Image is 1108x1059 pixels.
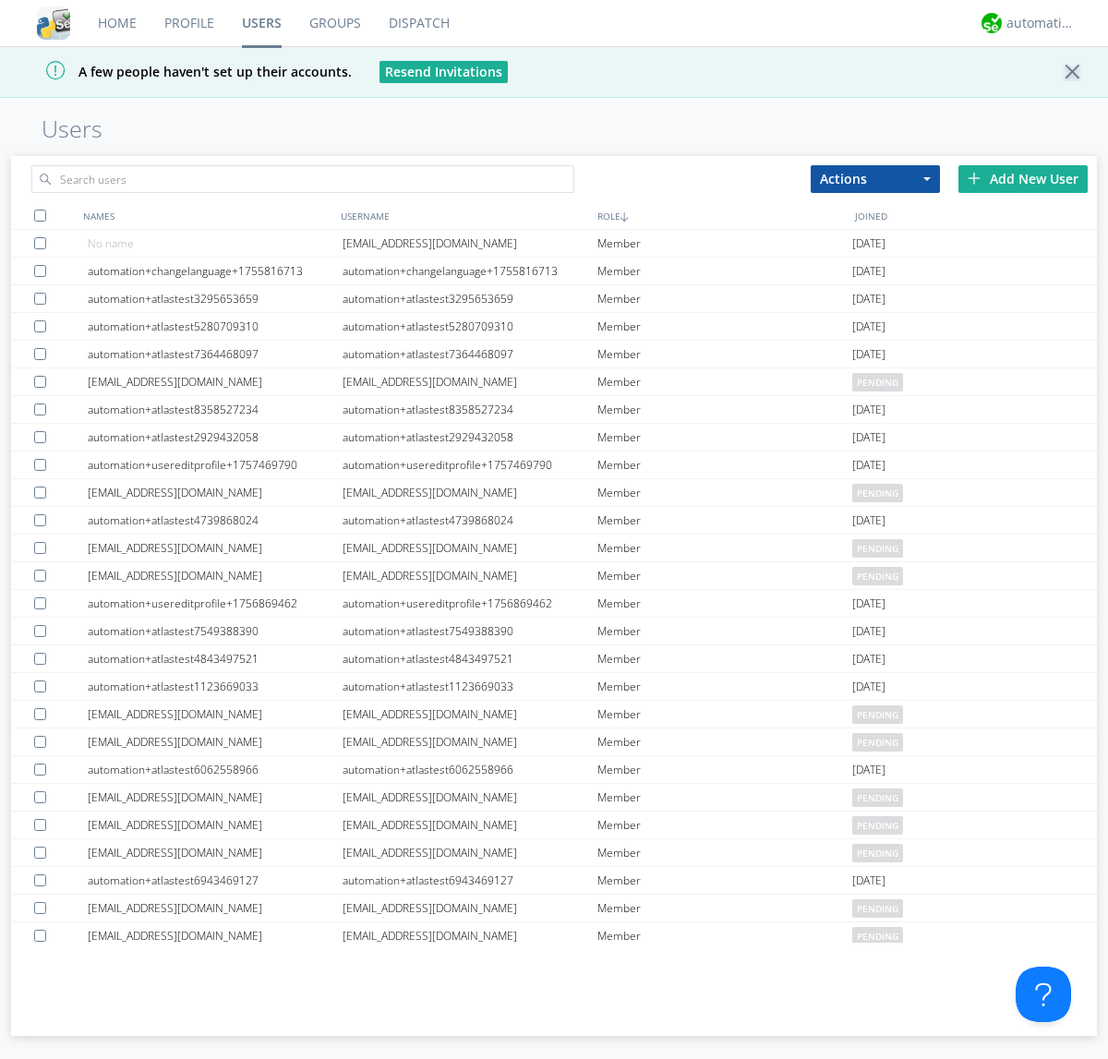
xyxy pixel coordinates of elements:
[343,895,597,921] div: [EMAIL_ADDRESS][DOMAIN_NAME]
[14,63,352,80] span: A few people haven't set up their accounts.
[343,728,597,755] div: [EMAIL_ADDRESS][DOMAIN_NAME]
[11,451,1097,479] a: automation+usereditprofile+1757469790automation+usereditprofile+1757469790Member[DATE]
[88,618,343,644] div: automation+atlastest7549388390
[597,867,852,894] div: Member
[11,507,1097,535] a: automation+atlastest4739868024automation+atlastest4739868024Member[DATE]
[597,673,852,700] div: Member
[852,285,885,313] span: [DATE]
[852,230,885,258] span: [DATE]
[343,396,597,423] div: automation+atlastest8358527234
[597,424,852,451] div: Member
[852,645,885,673] span: [DATE]
[597,895,852,921] div: Member
[11,368,1097,396] a: [EMAIL_ADDRESS][DOMAIN_NAME][EMAIL_ADDRESS][DOMAIN_NAME]Memberpending
[88,235,134,251] span: No name
[88,645,343,672] div: automation+atlastest4843497521
[811,165,940,193] button: Actions
[343,673,597,700] div: automation+atlastest1123669033
[852,341,885,368] span: [DATE]
[597,258,852,284] div: Member
[597,451,852,478] div: Member
[852,484,903,502] span: pending
[88,784,343,811] div: [EMAIL_ADDRESS][DOMAIN_NAME]
[11,756,1097,784] a: automation+atlastest6062558966automation+atlastest6062558966Member[DATE]
[597,507,852,534] div: Member
[597,535,852,561] div: Member
[343,451,597,478] div: automation+usereditprofile+1757469790
[958,165,1088,193] div: Add New User
[597,396,852,423] div: Member
[852,258,885,285] span: [DATE]
[88,424,343,451] div: automation+atlastest2929432058
[852,673,885,701] span: [DATE]
[343,590,597,617] div: automation+usereditprofile+1756869462
[343,258,597,284] div: automation+changelanguage+1755816713
[11,230,1097,258] a: No name[EMAIL_ADDRESS][DOMAIN_NAME]Member[DATE]
[852,451,885,479] span: [DATE]
[597,230,852,257] div: Member
[597,479,852,506] div: Member
[88,535,343,561] div: [EMAIL_ADDRESS][DOMAIN_NAME]
[88,590,343,617] div: automation+usereditprofile+1756869462
[88,507,343,534] div: automation+atlastest4739868024
[852,313,885,341] span: [DATE]
[1006,14,1076,32] div: automation+atlas
[11,535,1097,562] a: [EMAIL_ADDRESS][DOMAIN_NAME][EMAIL_ADDRESS][DOMAIN_NAME]Memberpending
[597,922,852,949] div: Member
[88,396,343,423] div: automation+atlastest8358527234
[343,313,597,340] div: automation+atlastest5280709310
[982,13,1002,33] img: d2d01cd9b4174d08988066c6d424eccd
[11,313,1097,341] a: automation+atlastest5280709310automation+atlastest5280709310Member[DATE]
[343,701,597,728] div: [EMAIL_ADDRESS][DOMAIN_NAME]
[597,645,852,672] div: Member
[88,673,343,700] div: automation+atlastest1123669033
[343,341,597,367] div: automation+atlastest7364468097
[88,313,343,340] div: automation+atlastest5280709310
[88,922,343,949] div: [EMAIL_ADDRESS][DOMAIN_NAME]
[336,202,594,229] div: USERNAME
[597,618,852,644] div: Member
[343,562,597,589] div: [EMAIL_ADDRESS][DOMAIN_NAME]
[850,202,1108,229] div: JOINED
[88,258,343,284] div: automation+changelanguage+1755816713
[343,368,597,395] div: [EMAIL_ADDRESS][DOMAIN_NAME]
[11,673,1097,701] a: automation+atlastest1123669033automation+atlastest1123669033Member[DATE]
[852,705,903,724] span: pending
[343,424,597,451] div: automation+atlastest2929432058
[968,172,981,185] img: plus.svg
[11,396,1097,424] a: automation+atlastest8358527234automation+atlastest8358527234Member[DATE]
[11,424,1097,451] a: automation+atlastest2929432058automation+atlastest2929432058Member[DATE]
[11,645,1097,673] a: automation+atlastest4843497521automation+atlastest4843497521Member[DATE]
[593,202,850,229] div: ROLE
[11,922,1097,950] a: [EMAIL_ADDRESS][DOMAIN_NAME][EMAIL_ADDRESS][DOMAIN_NAME]Memberpending
[852,539,903,558] span: pending
[11,812,1097,839] a: [EMAIL_ADDRESS][DOMAIN_NAME][EMAIL_ADDRESS][DOMAIN_NAME]Memberpending
[88,341,343,367] div: automation+atlastest7364468097
[597,756,852,783] div: Member
[343,285,597,312] div: automation+atlastest3295653659
[343,535,597,561] div: [EMAIL_ADDRESS][DOMAIN_NAME]
[597,562,852,589] div: Member
[343,867,597,894] div: automation+atlastest6943469127
[11,618,1097,645] a: automation+atlastest7549388390automation+atlastest7549388390Member[DATE]
[852,424,885,451] span: [DATE]
[11,895,1097,922] a: [EMAIL_ADDRESS][DOMAIN_NAME][EMAIL_ADDRESS][DOMAIN_NAME]Memberpending
[88,368,343,395] div: [EMAIL_ADDRESS][DOMAIN_NAME]
[852,618,885,645] span: [DATE]
[11,839,1097,867] a: [EMAIL_ADDRESS][DOMAIN_NAME][EMAIL_ADDRESS][DOMAIN_NAME]Memberpending
[11,562,1097,590] a: [EMAIL_ADDRESS][DOMAIN_NAME][EMAIL_ADDRESS][DOMAIN_NAME]Memberpending
[11,867,1097,895] a: automation+atlastest6943469127automation+atlastest6943469127Member[DATE]
[343,839,597,866] div: [EMAIL_ADDRESS][DOMAIN_NAME]
[11,285,1097,313] a: automation+atlastest3295653659automation+atlastest3295653659Member[DATE]
[343,784,597,811] div: [EMAIL_ADDRESS][DOMAIN_NAME]
[11,479,1097,507] a: [EMAIL_ADDRESS][DOMAIN_NAME][EMAIL_ADDRESS][DOMAIN_NAME]Memberpending
[343,479,597,506] div: [EMAIL_ADDRESS][DOMAIN_NAME]
[597,839,852,866] div: Member
[852,927,903,945] span: pending
[343,756,597,783] div: automation+atlastest6062558966
[852,788,903,807] span: pending
[343,922,597,949] div: [EMAIL_ADDRESS][DOMAIN_NAME]
[343,645,597,672] div: automation+atlastest4843497521
[11,590,1097,618] a: automation+usereditprofile+1756869462automation+usereditprofile+1756869462Member[DATE]
[88,895,343,921] div: [EMAIL_ADDRESS][DOMAIN_NAME]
